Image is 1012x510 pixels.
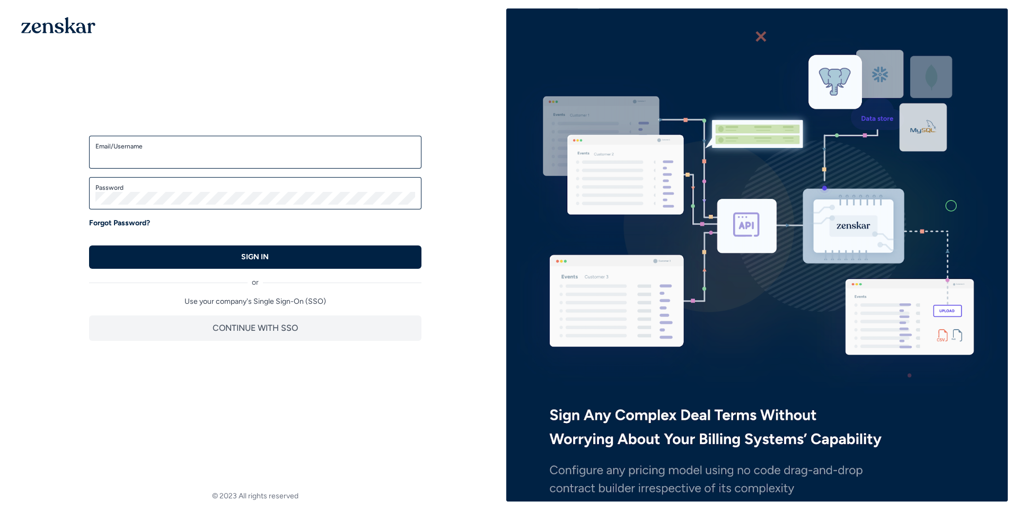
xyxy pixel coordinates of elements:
[21,17,95,33] img: 1OGAJ2xQqyY4LXKgY66KYq0eOWRCkrZdAb3gUhuVAqdWPZE9SRJmCz+oDMSn4zDLXe31Ii730ItAGKgCKgCCgCikA4Av8PJUP...
[89,218,150,228] a: Forgot Password?
[95,142,415,151] label: Email/Username
[89,315,421,341] button: CONTINUE WITH SSO
[89,245,421,269] button: SIGN IN
[89,269,421,288] div: or
[89,296,421,307] p: Use your company's Single Sign-On (SSO)
[95,183,415,192] label: Password
[4,491,506,502] footer: © 2023 All rights reserved
[241,252,269,262] p: SIGN IN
